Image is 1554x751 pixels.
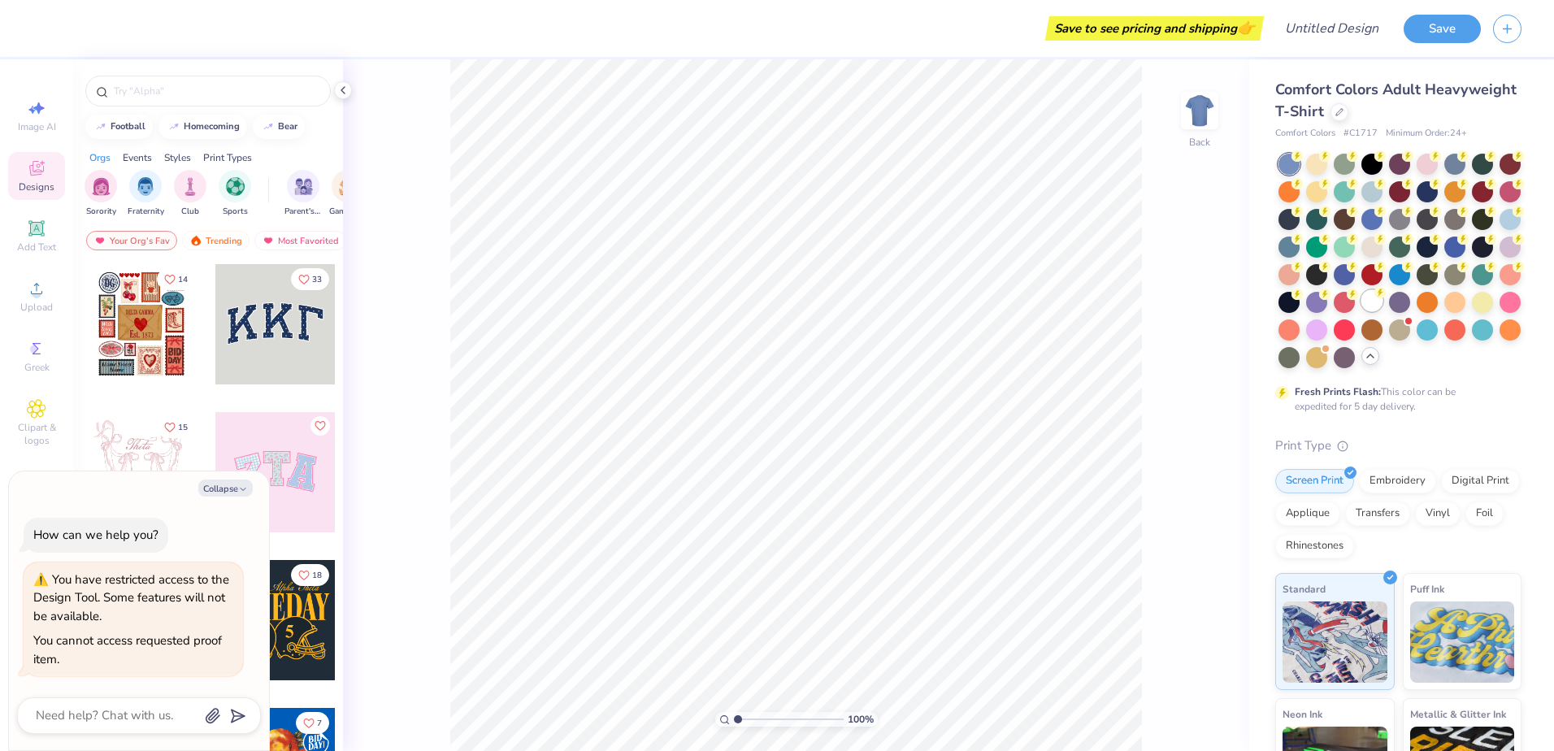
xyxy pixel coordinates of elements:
[312,571,322,580] span: 18
[1295,384,1495,414] div: This color can be expedited for 5 day delivery.
[86,206,116,218] span: Sorority
[85,115,153,139] button: football
[128,170,164,218] button: filter button
[112,83,320,99] input: Try "Alpha"
[1295,385,1381,398] strong: Fresh Prints Flash:
[1410,580,1444,597] span: Puff Ink
[174,170,206,218] button: filter button
[1386,127,1467,141] span: Minimum Order: 24 +
[284,170,322,218] button: filter button
[1237,18,1255,37] span: 👉
[329,170,367,218] button: filter button
[1275,436,1521,455] div: Print Type
[262,122,275,132] img: trend_line.gif
[254,231,346,250] div: Most Favorited
[89,150,111,165] div: Orgs
[1049,16,1260,41] div: Save to see pricing and shipping
[226,177,245,196] img: Sports Image
[296,712,329,734] button: Like
[1275,534,1354,558] div: Rhinestones
[317,719,322,727] span: 7
[178,276,188,284] span: 14
[20,301,53,314] span: Upload
[184,122,240,131] div: homecoming
[1410,601,1515,683] img: Puff Ink
[1441,469,1520,493] div: Digital Print
[1415,501,1461,526] div: Vinyl
[1345,501,1410,526] div: Transfers
[329,206,367,218] span: Game Day
[93,235,106,246] img: most_fav.gif
[262,235,275,246] img: most_fav.gif
[174,170,206,218] div: filter for Club
[291,268,329,290] button: Like
[85,170,117,218] div: filter for Sorority
[848,712,874,727] span: 100 %
[181,206,199,218] span: Club
[17,241,56,254] span: Add Text
[278,122,297,131] div: bear
[178,423,188,432] span: 15
[1283,601,1387,683] img: Standard
[1275,80,1517,121] span: Comfort Colors Adult Heavyweight T-Shirt
[8,421,65,447] span: Clipart & logos
[189,235,202,246] img: trending.gif
[1410,705,1506,723] span: Metallic & Glitter Ink
[1275,127,1335,141] span: Comfort Colors
[1189,135,1210,150] div: Back
[181,177,199,196] img: Club Image
[203,150,252,165] div: Print Types
[33,632,222,667] div: You cannot access requested proof item.
[19,180,54,193] span: Designs
[219,170,251,218] button: filter button
[1343,127,1378,141] span: # C1717
[86,231,177,250] div: Your Org's Fav
[294,177,313,196] img: Parent's Weekend Image
[94,122,107,132] img: trend_line.gif
[33,571,229,624] div: You have restricted access to the Design Tool. Some features will not be available.
[198,480,253,497] button: Collapse
[1283,705,1322,723] span: Neon Ink
[18,120,56,133] span: Image AI
[24,361,50,374] span: Greek
[164,150,191,165] div: Styles
[128,170,164,218] div: filter for Fraternity
[123,150,152,165] div: Events
[1283,580,1326,597] span: Standard
[291,564,329,586] button: Like
[182,231,250,250] div: Trending
[111,122,145,131] div: football
[339,177,358,196] img: Game Day Image
[92,177,111,196] img: Sorority Image
[167,122,180,132] img: trend_line.gif
[284,206,322,218] span: Parent's Weekend
[1272,12,1391,45] input: Untitled Design
[1275,469,1354,493] div: Screen Print
[1359,469,1436,493] div: Embroidery
[1275,501,1340,526] div: Applique
[1404,15,1481,43] button: Save
[128,206,164,218] span: Fraternity
[85,170,117,218] button: filter button
[223,206,248,218] span: Sports
[312,276,322,284] span: 33
[33,527,158,543] div: How can we help you?
[1183,94,1216,127] img: Back
[310,416,330,436] button: Like
[284,170,322,218] div: filter for Parent's Weekend
[329,170,367,218] div: filter for Game Day
[1465,501,1504,526] div: Foil
[157,268,195,290] button: Like
[158,115,247,139] button: homecoming
[157,416,195,438] button: Like
[137,177,154,196] img: Fraternity Image
[253,115,305,139] button: bear
[219,170,251,218] div: filter for Sports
